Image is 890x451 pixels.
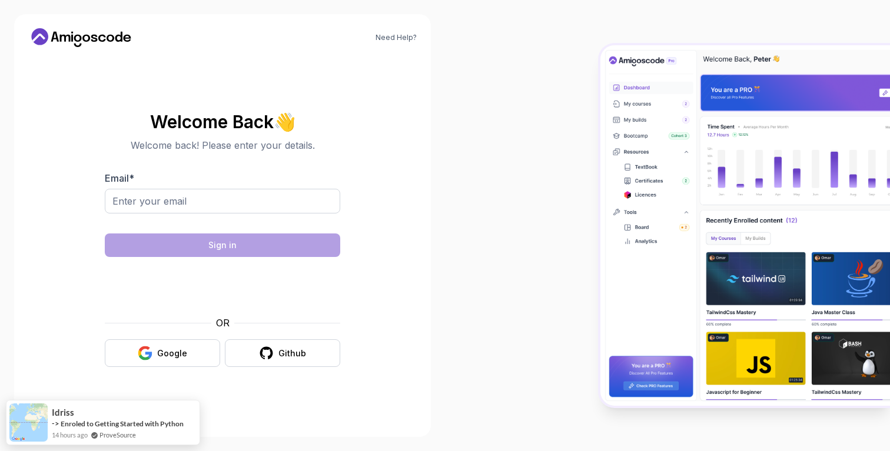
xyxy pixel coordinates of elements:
[157,348,187,359] div: Google
[105,339,220,367] button: Google
[52,430,88,440] span: 14 hours ago
[105,172,134,184] label: Email *
[105,233,340,257] button: Sign in
[52,419,59,428] span: ->
[134,264,311,309] iframe: Widget containing checkbox for hCaptcha security challenge
[273,111,296,132] span: 👋
[600,45,890,406] img: Amigoscode Dashboard
[61,419,184,428] a: Enroled to Getting Started with Python
[105,138,340,152] p: Welcome back! Please enter your details.
[278,348,306,359] div: Github
[9,403,48,442] img: provesource social proof notification image
[28,28,134,47] a: Home link
[208,239,237,251] div: Sign in
[225,339,340,367] button: Github
[376,33,417,42] a: Need Help?
[105,112,340,131] h2: Welcome Back
[216,316,230,330] p: OR
[105,189,340,213] input: Enter your email
[99,430,136,440] a: ProveSource
[52,407,74,417] span: idriss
